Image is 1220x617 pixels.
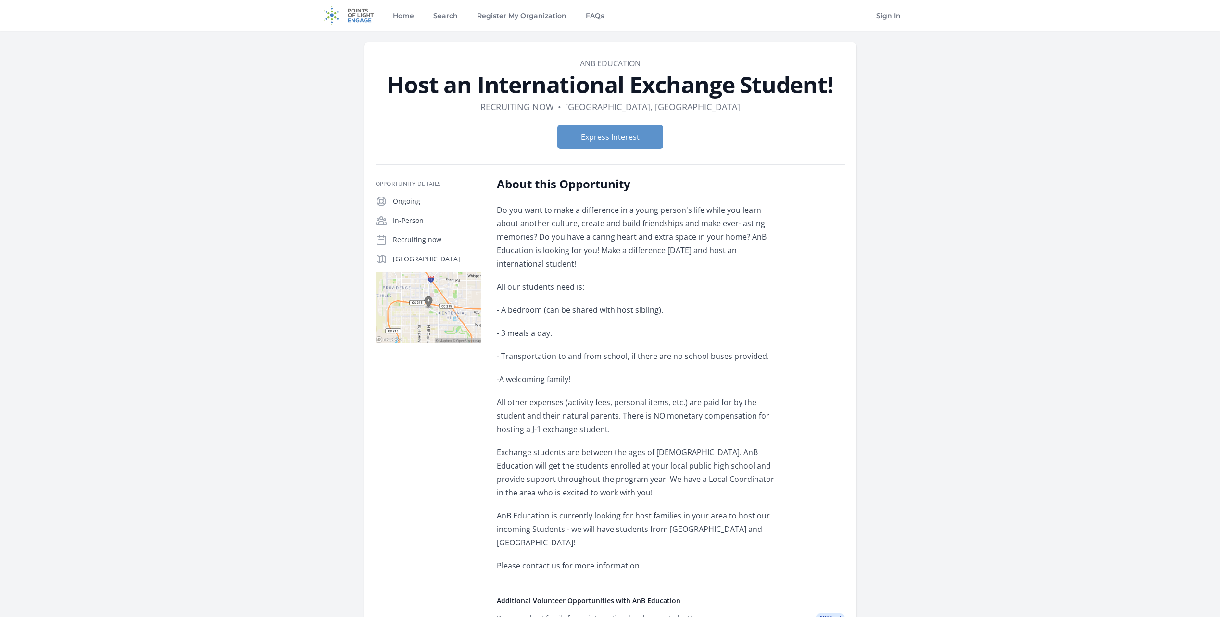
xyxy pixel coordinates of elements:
[497,203,778,271] p: Do you want to make a difference in a young person's life while you learn about another culture, ...
[558,100,561,113] div: •
[497,509,778,549] p: AnB Education is currently looking for host families in your area to host our incoming Students -...
[497,559,778,572] p: Please contact us for more information.
[376,272,481,343] img: Map
[497,176,778,192] h2: About this Opportunity
[376,180,481,188] h3: Opportunity Details
[565,100,740,113] dd: [GEOGRAPHIC_DATA], [GEOGRAPHIC_DATA]
[497,349,778,363] p: - Transportation to and from school, if there are no school buses provided.
[497,303,778,317] p: - A bedroom (can be shared with host sibling).
[393,216,481,225] p: In-Person
[393,235,481,245] p: Recruiting now
[497,596,845,605] h4: Additional Volunteer Opportunities with AnB Education
[393,254,481,264] p: [GEOGRAPHIC_DATA]
[376,73,845,96] h1: Host an International Exchange Student!
[497,280,778,294] p: All our students need is:
[480,100,554,113] dd: Recruiting now
[557,125,663,149] button: Express Interest
[497,326,778,340] p: - 3 meals a day.
[580,58,641,69] a: AnB Education
[497,395,778,436] p: All other expenses (activity fees, personal items, etc.) are paid for by the student and their na...
[393,197,481,206] p: Ongoing
[497,445,778,499] p: Exchange students are between the ages of [DEMOGRAPHIC_DATA]. AnB Education will get the students...
[497,372,778,386] p: -A welcoming family!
